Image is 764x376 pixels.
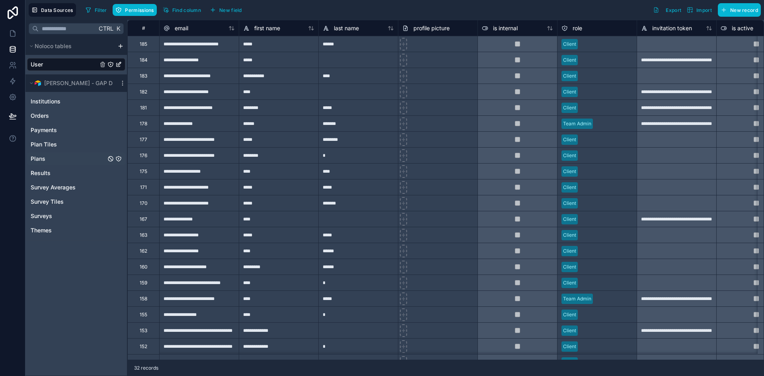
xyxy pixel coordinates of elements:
[115,26,121,31] span: K
[563,295,591,302] div: Team Admin
[563,232,576,239] div: Client
[140,343,147,350] div: 152
[140,216,147,222] div: 167
[718,3,761,17] button: New record
[219,7,242,13] span: New field
[140,121,147,127] div: 178
[134,365,158,371] span: 32 records
[573,24,582,32] span: role
[563,56,576,64] div: Client
[140,312,147,318] div: 155
[140,359,147,366] div: 151
[140,168,147,175] div: 175
[140,41,147,47] div: 185
[715,3,761,17] a: New record
[563,311,576,318] div: Client
[140,200,148,207] div: 170
[563,216,576,223] div: Client
[732,24,753,32] span: is active
[563,359,576,366] div: Client
[140,296,147,302] div: 158
[140,327,147,334] div: 153
[172,7,201,13] span: Find column
[563,184,576,191] div: Client
[563,263,576,271] div: Client
[140,152,147,159] div: 176
[140,136,147,143] div: 177
[563,72,576,80] div: Client
[29,3,76,17] button: Data Sources
[730,7,758,13] span: New record
[563,41,576,48] div: Client
[334,24,359,32] span: last name
[563,327,576,334] div: Client
[140,264,148,270] div: 160
[175,24,188,32] span: email
[125,7,154,13] span: Permissions
[563,120,591,127] div: Team Admin
[254,24,280,32] span: first name
[684,3,715,17] button: Import
[413,24,450,32] span: profile picture
[650,3,684,17] button: Export
[563,247,576,255] div: Client
[140,105,147,111] div: 181
[41,7,73,13] span: Data Sources
[696,7,712,13] span: Import
[140,184,147,191] div: 171
[563,136,576,143] div: Client
[134,25,153,31] div: #
[140,73,147,79] div: 183
[140,280,147,286] div: 159
[140,248,147,254] div: 162
[563,343,576,350] div: Client
[563,279,576,286] div: Client
[140,232,147,238] div: 163
[666,7,681,13] span: Export
[140,57,148,63] div: 184
[652,24,692,32] span: invitation token
[113,4,156,16] button: Permissions
[563,88,576,95] div: Client
[95,7,107,13] span: Filter
[493,24,518,32] span: is internal
[113,4,160,16] a: Permissions
[563,152,576,159] div: Client
[140,89,147,95] div: 182
[98,23,114,33] span: Ctrl
[160,4,204,16] button: Find column
[563,104,576,111] div: Client
[563,168,576,175] div: Client
[82,4,110,16] button: Filter
[563,200,576,207] div: Client
[207,4,245,16] button: New field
